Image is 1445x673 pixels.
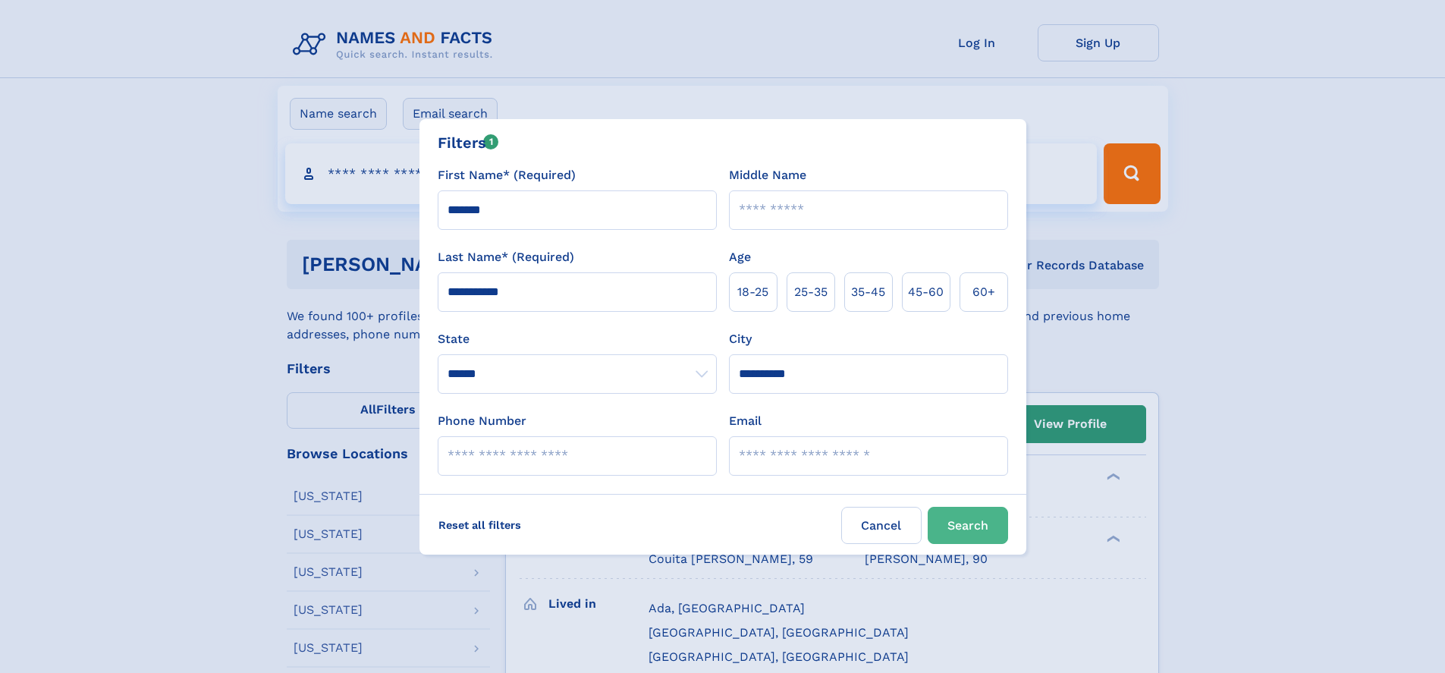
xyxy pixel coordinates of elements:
[438,330,717,348] label: State
[928,507,1008,544] button: Search
[737,283,768,301] span: 18‑25
[438,248,574,266] label: Last Name* (Required)
[841,507,922,544] label: Cancel
[851,283,885,301] span: 35‑45
[729,248,751,266] label: Age
[972,283,995,301] span: 60+
[438,412,526,430] label: Phone Number
[729,330,752,348] label: City
[438,131,499,154] div: Filters
[794,283,828,301] span: 25‑35
[908,283,944,301] span: 45‑60
[438,166,576,184] label: First Name* (Required)
[729,166,806,184] label: Middle Name
[429,507,531,543] label: Reset all filters
[729,412,762,430] label: Email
